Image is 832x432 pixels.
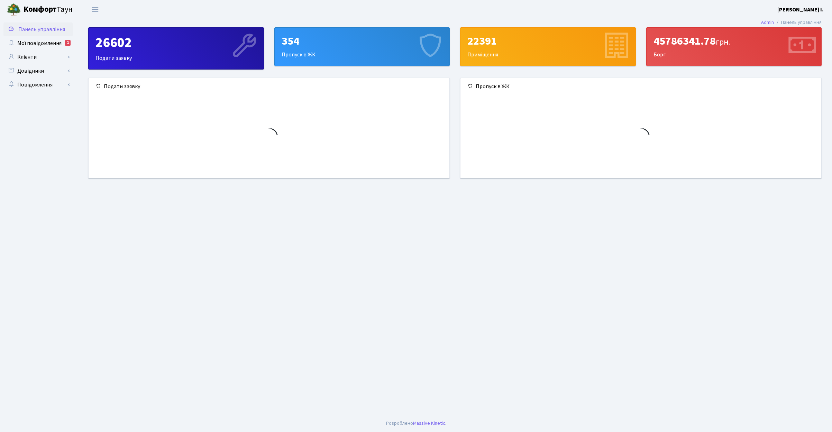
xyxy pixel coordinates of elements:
b: Комфорт [24,4,57,15]
a: Повідомлення [3,78,73,92]
div: Розроблено . [386,420,446,427]
span: Панель управління [18,26,65,33]
a: [PERSON_NAME] І. [777,6,824,14]
div: Приміщення [460,28,636,66]
a: Massive Kinetic [413,420,445,427]
div: Борг [647,28,822,66]
a: 26602Подати заявку [88,27,264,70]
a: 22391Приміщення [460,27,636,66]
a: Admin [761,19,774,26]
span: Мої повідомлення [17,39,62,47]
a: Мої повідомлення1 [3,36,73,50]
a: Довідники [3,64,73,78]
a: 354Пропуск в ЖК [274,27,450,66]
div: Пропуск в ЖК [275,28,450,66]
nav: breadcrumb [751,15,832,30]
button: Переключити навігацію [86,4,104,15]
div: Подати заявку [89,78,449,95]
div: 26602 [95,35,257,51]
a: Панель управління [3,22,73,36]
li: Панель управління [774,19,822,26]
span: грн. [716,36,731,48]
div: 45786341.78 [653,35,815,48]
a: Клієнти [3,50,73,64]
div: 22391 [467,35,629,48]
div: 354 [282,35,443,48]
div: 1 [65,40,71,46]
div: Пропуск в ЖК [460,78,821,95]
img: logo.png [7,3,21,17]
div: Подати заявку [89,28,264,69]
b: [PERSON_NAME] І. [777,6,824,13]
span: Таун [24,4,73,16]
